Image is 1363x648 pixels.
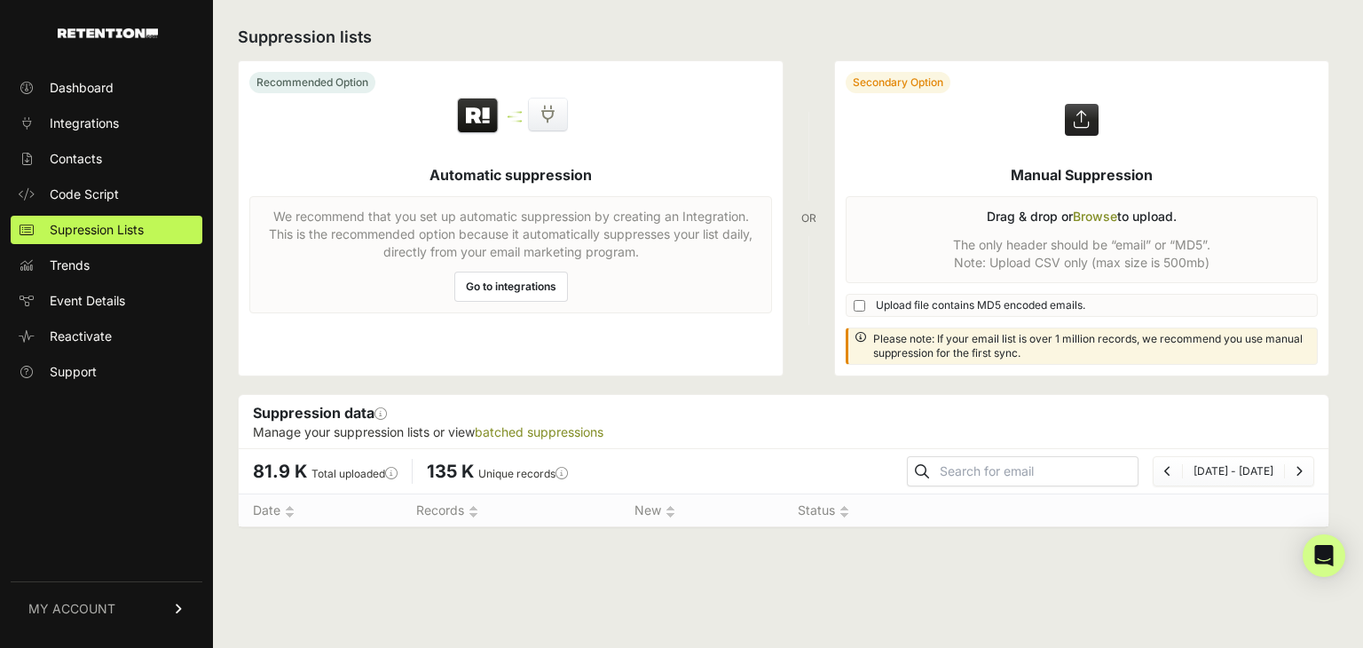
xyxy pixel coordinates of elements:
[58,28,158,38] img: Retention.com
[261,208,760,261] p: We recommend that you set up automatic suppression by creating an Integration. This is the recomm...
[50,292,125,310] span: Event Details
[253,461,307,482] span: 81.9 K
[11,358,202,386] a: Support
[854,300,865,312] input: Upload file contains MD5 encoded emails.
[11,287,202,315] a: Event Details
[50,328,112,345] span: Reactivate
[427,461,474,482] span: 135 K
[801,60,816,376] div: OR
[876,298,1085,312] span: Upload file contains MD5 encoded emails.
[253,423,1314,441] p: Manage your suppression lists or view
[784,494,893,527] th: Status
[508,120,522,122] img: integration
[50,257,90,274] span: Trends
[50,79,114,97] span: Dashboard
[508,111,522,114] img: integration
[620,494,784,527] th: New
[11,216,202,244] a: Supression Lists
[475,424,603,439] a: batched suppressions
[28,600,115,618] span: MY ACCOUNT
[11,581,202,636] a: MY ACCOUNT
[666,505,675,518] img: no_sort-eaf950dc5ab64cae54d48a5578032e96f70b2ecb7d747501f34c8f2db400fb66.gif
[11,74,202,102] a: Dashboard
[249,72,375,93] div: Recommended Option
[839,505,849,518] img: no_sort-eaf950dc5ab64cae54d48a5578032e96f70b2ecb7d747501f34c8f2db400fb66.gif
[50,115,119,132] span: Integrations
[285,505,295,518] img: no_sort-eaf950dc5ab64cae54d48a5578032e96f70b2ecb7d747501f34c8f2db400fb66.gif
[469,505,478,518] img: no_sort-eaf950dc5ab64cae54d48a5578032e96f70b2ecb7d747501f34c8f2db400fb66.gif
[936,459,1138,484] input: Search for email
[508,115,522,118] img: integration
[402,494,620,527] th: Records
[50,363,97,381] span: Support
[11,251,202,280] a: Trends
[11,109,202,138] a: Integrations
[454,272,568,302] a: Go to integrations
[239,494,402,527] th: Date
[238,25,1329,50] h2: Suppression lists
[1153,456,1314,486] nav: Page navigation
[50,186,119,203] span: Code Script
[239,395,1328,448] div: Suppression data
[11,322,202,351] a: Reactivate
[311,467,398,480] label: Total uploaded
[1164,464,1171,478] a: Previous
[1182,464,1284,478] li: [DATE] - [DATE]
[455,97,500,136] img: Retention
[11,180,202,209] a: Code Script
[50,221,144,239] span: Supression Lists
[429,164,592,186] h5: Automatic suppression
[1303,534,1345,577] div: Open Intercom Messenger
[11,145,202,173] a: Contacts
[1296,464,1303,478] a: Next
[50,150,102,168] span: Contacts
[478,467,568,480] label: Unique records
